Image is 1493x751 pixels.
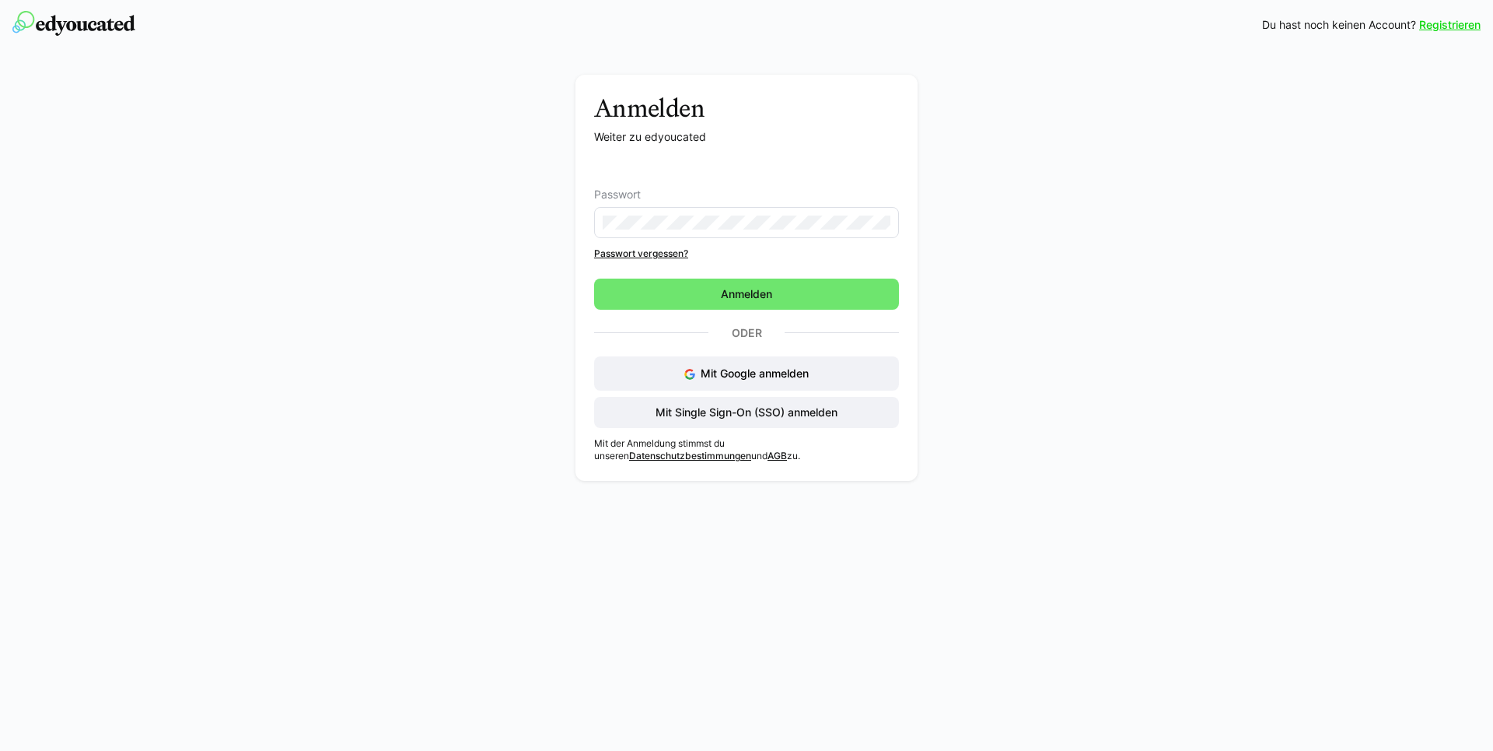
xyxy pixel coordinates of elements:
[653,405,840,420] span: Mit Single Sign-On (SSO) anmelden
[594,437,899,462] p: Mit der Anmeldung stimmst du unseren und zu.
[701,367,809,380] span: Mit Google anmelden
[629,450,751,461] a: Datenschutzbestimmungen
[594,279,899,310] button: Anmelden
[767,450,787,461] a: AGB
[594,356,899,391] button: Mit Google anmelden
[594,397,899,428] button: Mit Single Sign-On (SSO) anmelden
[708,322,785,344] p: Oder
[594,93,899,123] h3: Anmelden
[1262,17,1416,33] span: Du hast noch keinen Account?
[12,11,135,36] img: edyoucated
[594,129,899,145] p: Weiter zu edyoucated
[1419,17,1481,33] a: Registrieren
[594,247,899,260] a: Passwort vergessen?
[594,188,641,201] span: Passwort
[719,286,774,302] span: Anmelden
